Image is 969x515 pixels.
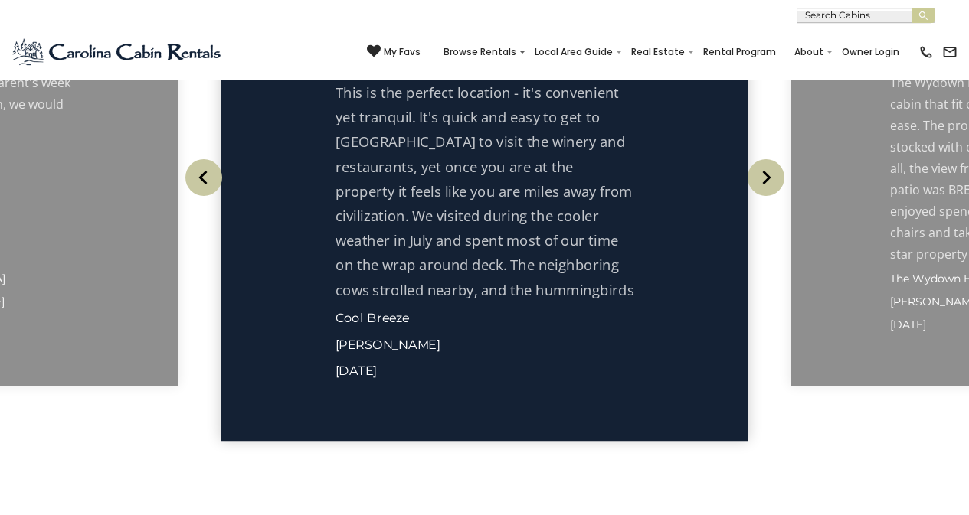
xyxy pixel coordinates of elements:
button: Next [741,143,791,212]
a: Rental Program [696,41,784,63]
a: Local Area Guide [527,41,620,63]
span: [DATE] [890,318,926,331]
span: My Favs [384,45,421,59]
span: [PERSON_NAME] [336,337,440,353]
span: [DATE] [336,363,377,379]
a: Cool Breeze [336,310,410,326]
a: Browse Rentals [436,41,524,63]
a: Real Estate [624,41,692,63]
img: phone-regular-black.png [918,44,934,60]
a: My Favs [367,44,421,60]
button: Previous [178,143,228,212]
img: arrow [185,159,222,196]
img: arrow [748,159,784,196]
p: This is the perfect location - it's convenient yet tranquil. It's quick and easy to get to [GEOGR... [336,80,634,499]
a: About [787,41,831,63]
img: Blue-2.png [11,37,224,67]
a: Owner Login [834,41,907,63]
img: mail-regular-black.png [942,44,958,60]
